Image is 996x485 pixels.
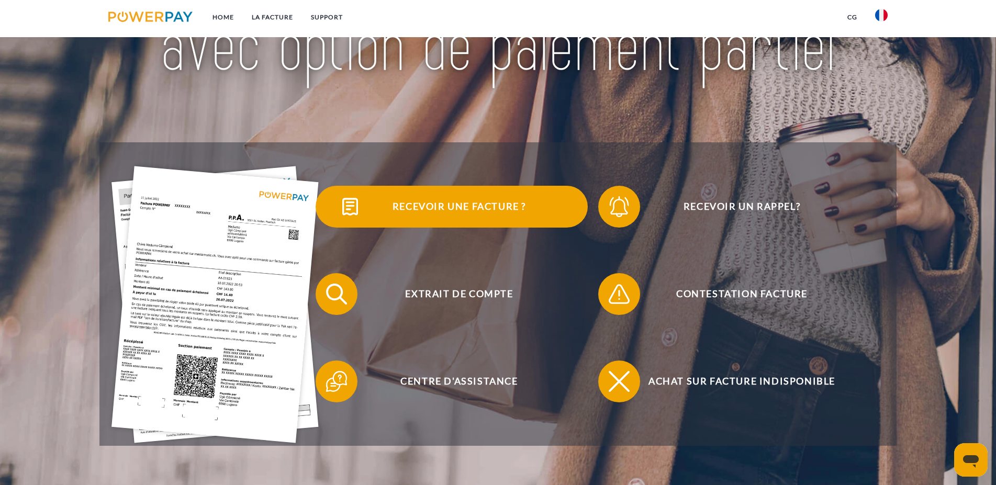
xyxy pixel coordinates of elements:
[613,360,870,402] span: Achat sur facture indisponible
[606,281,632,307] img: qb_warning.svg
[337,194,363,220] img: qb_bill.svg
[598,186,870,228] button: Recevoir un rappel?
[613,273,870,315] span: Contestation Facture
[598,273,870,315] button: Contestation Facture
[613,186,870,228] span: Recevoir un rappel?
[838,8,866,27] a: CG
[598,360,870,402] button: Achat sur facture indisponible
[243,8,302,27] a: LA FACTURE
[954,443,988,477] iframe: Bouton de lancement de la fenêtre de messagerie
[606,368,632,394] img: qb_close.svg
[316,360,588,402] button: Centre d'assistance
[606,194,632,220] img: qb_bell.svg
[323,368,350,394] img: qb_help.svg
[875,9,888,21] img: fr
[316,273,588,315] button: Extrait de compte
[302,8,352,27] a: Support
[323,281,350,307] img: qb_search.svg
[112,166,319,443] img: single_invoice_powerpay_fr.jpg
[331,186,587,228] span: Recevoir une facture ?
[331,273,587,315] span: Extrait de compte
[108,12,193,22] img: logo-powerpay.svg
[331,360,587,402] span: Centre d'assistance
[204,8,243,27] a: Home
[316,186,588,228] button: Recevoir une facture ?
